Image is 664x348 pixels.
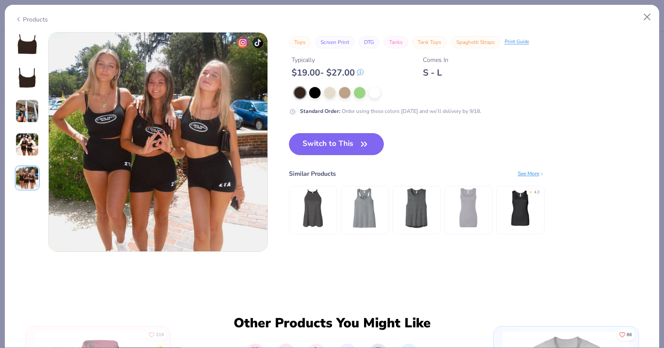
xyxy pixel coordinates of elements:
[253,37,263,48] img: tiktok-icon.png
[15,99,39,123] img: User generated content
[289,133,384,155] button: Switch to This
[359,36,379,48] button: DTG
[423,67,448,78] div: S - L
[396,187,437,229] img: Bella + Canvas Ladies' Flowy Scoop Muscle Tank
[17,67,38,88] img: Back
[238,37,248,48] img: insta-icon.png
[300,108,340,115] strong: Standard Order :
[300,107,481,115] div: Order using these colors [DATE] and we’ll delivery by 9/18.
[292,55,364,65] div: Typically
[289,169,336,178] div: Similar Products
[315,36,354,48] button: Screen Print
[423,55,448,65] div: Comes In
[616,329,635,341] button: Like
[344,187,386,229] img: Bella + Canvas Ladies' Flowy Racerback Tank
[639,9,656,25] button: Close
[289,36,311,48] button: Tops
[384,36,408,48] button: Tanks
[17,34,38,55] img: Front
[627,333,632,337] span: 86
[505,38,529,46] div: Print Guide
[499,187,541,229] img: Bella + Canvas Women's Baby Rib Tank
[15,15,48,24] div: Products
[451,36,500,48] button: Spaghetti Straps
[412,36,447,48] button: Tank Tops
[447,187,489,229] img: Bella + Canvas Ladies' Micro Ribbed Tank
[292,67,364,78] div: $ 19.00 - $ 27.00
[292,187,334,229] img: Bella + Canvas Women's Flowy High Neck Tank
[145,329,167,341] button: Like
[529,189,532,193] div: ★
[156,333,164,337] span: 219
[15,133,39,156] img: User generated content
[534,189,539,196] div: 4.3
[15,166,39,190] img: User generated content
[518,170,545,178] div: See More
[228,315,436,331] div: Other Products You Might Like
[49,33,267,251] img: 78bdc65f-e5f9-40e6-8cac-38b2b80e2b7d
